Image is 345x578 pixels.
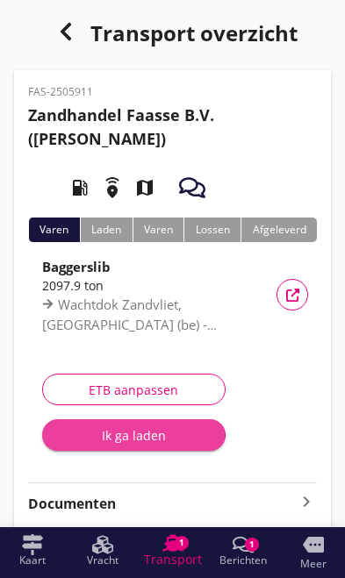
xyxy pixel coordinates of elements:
a: Transport [138,527,208,574]
i: local_gas_station [55,163,104,212]
a: Berichten [208,527,278,574]
div: 2097.9 ton [42,276,254,295]
button: Ik ga laden [42,419,226,451]
p: FAS-2505911 [28,84,317,100]
i: keyboard_arrow_right [296,491,317,512]
span: Transport [144,553,202,566]
i: more [303,534,324,555]
div: 1 [245,538,259,552]
span: Berichten [219,555,267,566]
strong: Zandhandel Faasse B.V. [28,104,214,125]
div: Transport overzicht [14,14,331,56]
div: Varen [28,218,80,242]
span: Vracht [87,555,119,566]
div: ETB aanpassen [57,381,211,399]
a: Vracht [68,527,138,574]
span: Wachtdok Zandvliet, [GEOGRAPHIC_DATA] (be) - [GEOGRAPHIC_DATA], [GEOGRAPHIC_DATA] ([GEOGRAPHIC_DA... [42,296,207,392]
i: emergency_share [88,163,137,212]
strong: Documenten [28,494,296,514]
div: 1 [175,536,189,550]
a: Baggerslib2097.9 tonWachtdok Zandvliet, [GEOGRAPHIC_DATA] (be) - [GEOGRAPHIC_DATA], [GEOGRAPHIC_D... [28,256,317,333]
h2: ([PERSON_NAME]) [28,103,317,151]
div: Ik ga laden [56,426,212,445]
strong: Baggerslib [42,258,111,275]
span: Meer [300,559,327,569]
i: map [120,163,169,212]
div: Varen [133,218,184,242]
div: Afgeleverd [241,218,317,242]
div: Lossen [183,218,241,242]
span: Kaart [19,555,46,566]
button: ETB aanpassen [42,374,226,405]
div: Laden [80,218,133,242]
